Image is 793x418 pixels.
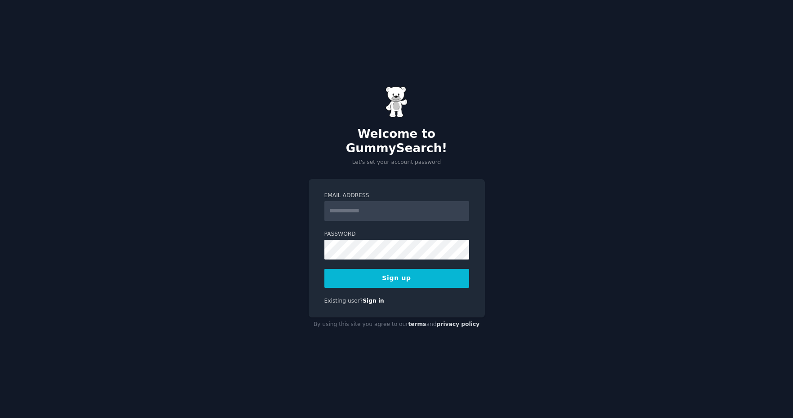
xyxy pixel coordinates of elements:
a: Sign in [363,298,384,304]
p: Let's set your account password [309,158,485,167]
h2: Welcome to GummySearch! [309,127,485,155]
div: By using this site you agree to our and [309,317,485,332]
label: Email Address [324,192,469,200]
button: Sign up [324,269,469,288]
img: Gummy Bear [385,86,408,118]
a: privacy policy [437,321,480,327]
label: Password [324,230,469,238]
span: Existing user? [324,298,363,304]
a: terms [408,321,426,327]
